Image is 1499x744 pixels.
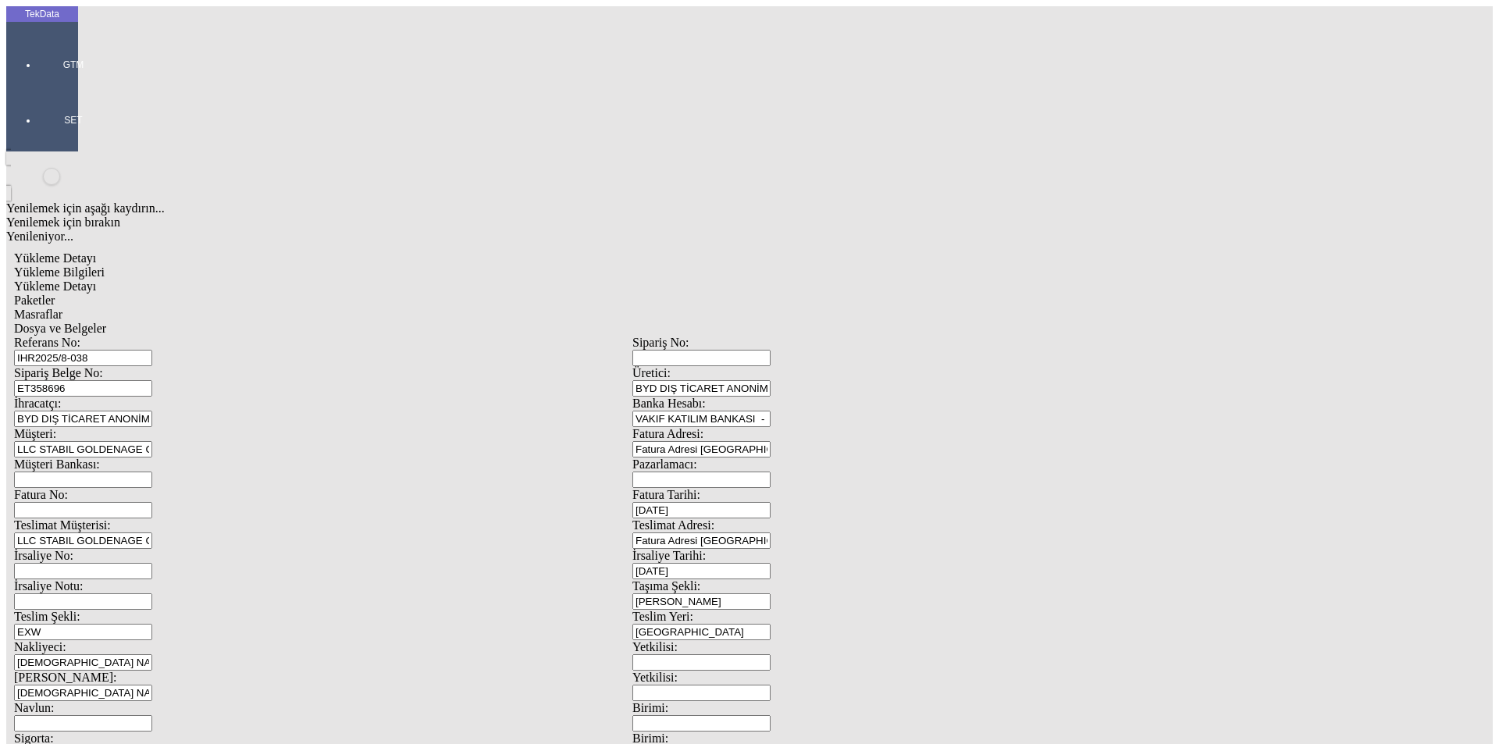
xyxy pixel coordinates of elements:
[14,671,117,684] span: [PERSON_NAME]:
[632,397,706,410] span: Banka Hesabı:
[14,265,105,279] span: Yükleme Bilgileri
[632,366,671,379] span: Üretici:
[14,701,55,714] span: Navlun:
[14,279,96,293] span: Yükleme Detayı
[14,322,106,335] span: Dosya ve Belgeler
[632,488,700,501] span: Fatura Tarihi:
[14,640,66,653] span: Nakliyeci:
[632,427,703,440] span: Fatura Adresi:
[632,701,668,714] span: Birimi:
[14,549,73,562] span: İrsaliye No:
[14,366,103,379] span: Sipariş Belge No:
[14,610,80,623] span: Teslim Şekli:
[632,671,678,684] span: Yetkilisi:
[14,518,111,532] span: Teslimat Müşterisi:
[14,427,56,440] span: Müşteri:
[50,114,97,126] span: SET
[632,457,697,471] span: Pazarlamacı:
[14,251,96,265] span: Yükleme Detayı
[632,336,689,349] span: Sipariş No:
[6,215,1259,230] div: Yenilemek için bırakın
[14,308,62,321] span: Masraflar
[14,579,83,593] span: İrsaliye Notu:
[632,549,706,562] span: İrsaliye Tarihi:
[14,488,68,501] span: Fatura No:
[632,640,678,653] span: Yetkilisi:
[632,610,693,623] span: Teslim Yeri:
[6,8,78,20] div: TekData
[14,294,55,307] span: Paketler
[14,457,100,471] span: Müşteri Bankası:
[6,201,1259,215] div: Yenilemek için aşağı kaydırın...
[14,397,61,410] span: İhracatçı:
[50,59,97,71] span: GTM
[14,336,80,349] span: Referans No:
[632,579,700,593] span: Taşıma Şekli:
[632,518,714,532] span: Teslimat Adresi:
[6,230,1259,244] div: Yenileniyor...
